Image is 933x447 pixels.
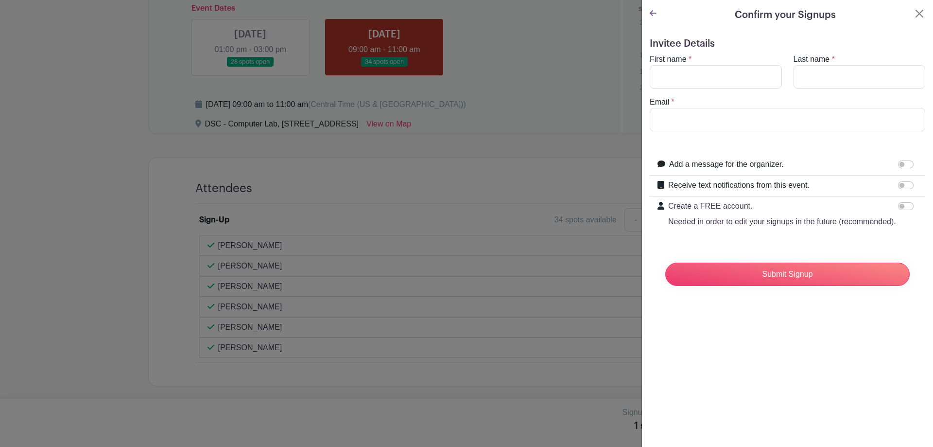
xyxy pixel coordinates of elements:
[650,54,687,65] label: First name
[668,179,810,191] label: Receive text notifications from this event.
[794,54,830,65] label: Last name
[668,200,896,212] p: Create a FREE account.
[650,38,925,50] h5: Invitee Details
[914,8,925,19] button: Close
[665,263,910,286] input: Submit Signup
[669,159,784,170] label: Add a message for the organizer.
[668,216,896,228] p: Needed in order to edit your signups in the future (recommended).
[735,8,836,22] h5: Confirm your Signups
[650,96,669,108] label: Email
